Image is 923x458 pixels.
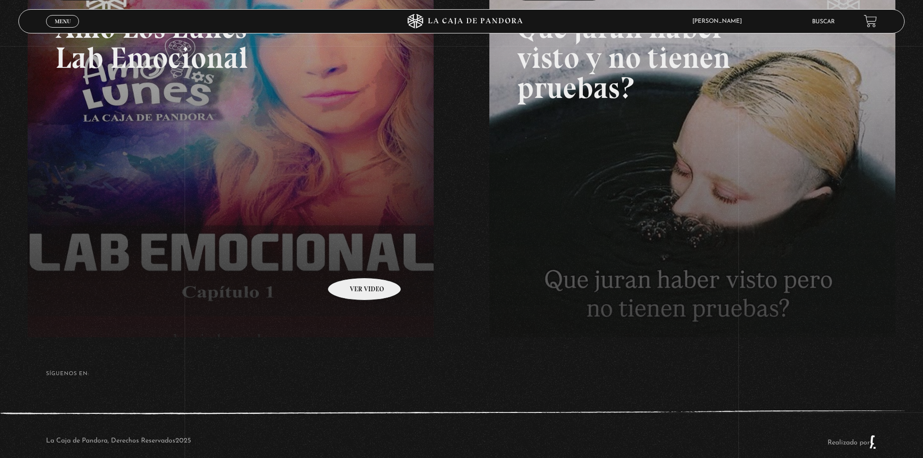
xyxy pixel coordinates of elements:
[688,18,751,24] span: [PERSON_NAME]
[864,15,877,28] a: View your shopping cart
[46,435,191,449] p: La Caja de Pandora, Derechos Reservados 2025
[55,18,71,24] span: Menu
[828,439,877,446] a: Realizado por
[46,371,877,377] h4: SÍguenos en:
[812,19,835,25] a: Buscar
[51,27,74,33] span: Cerrar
